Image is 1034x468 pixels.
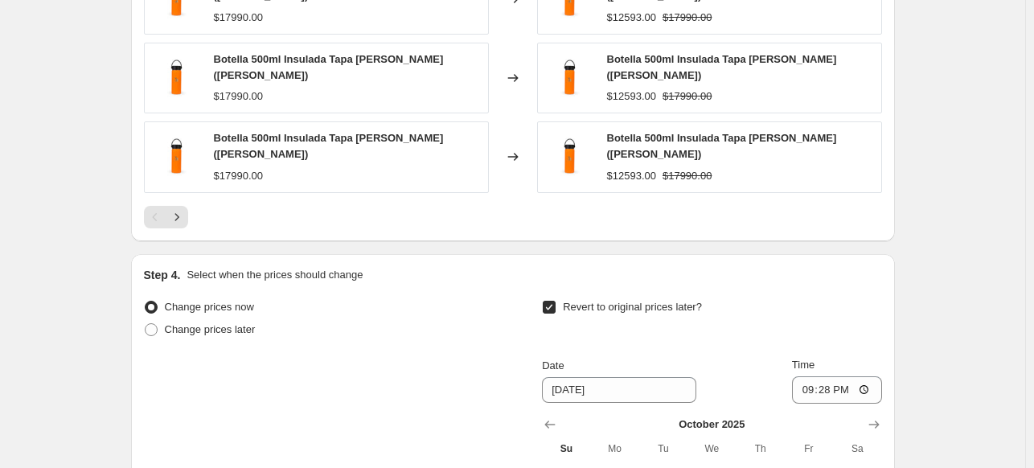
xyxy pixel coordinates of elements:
[165,323,256,335] span: Change prices later
[839,442,875,455] span: Sa
[214,168,263,184] div: $17990.00
[792,359,814,371] span: Time
[546,54,594,102] img: NaranjaTapaLisa1_80x.jpg
[165,301,254,313] span: Change prices now
[607,168,656,184] div: $12593.00
[539,413,561,436] button: Show previous month, September 2025
[639,436,687,462] th: Tuesday
[607,53,837,81] span: Botella 500ml Insulada Tapa [PERSON_NAME] ([PERSON_NAME])
[214,10,263,26] div: $17990.00
[687,436,736,462] th: Wednesday
[542,377,696,403] input: 10/5/2025
[166,206,188,228] button: Next
[546,133,594,181] img: NaranjaTapaLisa1_80x.jpg
[663,168,712,184] strike: $17990.00
[736,436,784,462] th: Thursday
[563,301,702,313] span: Revert to original prices later?
[742,442,778,455] span: Th
[548,442,584,455] span: Su
[214,132,444,160] span: Botella 500ml Insulada Tapa [PERSON_NAME] ([PERSON_NAME])
[214,88,263,105] div: $17990.00
[791,442,827,455] span: Fr
[785,436,833,462] th: Friday
[153,133,201,181] img: NaranjaTapaLisa1_80x.jpg
[597,442,633,455] span: Mo
[792,376,882,404] input: 12:00
[542,436,590,462] th: Sunday
[542,359,564,372] span: Date
[663,10,712,26] strike: $17990.00
[187,267,363,283] p: Select when the prices should change
[863,413,885,436] button: Show next month, November 2025
[646,442,681,455] span: Tu
[153,54,201,102] img: NaranjaTapaLisa1_80x.jpg
[694,442,729,455] span: We
[607,88,656,105] div: $12593.00
[144,206,188,228] nav: Pagination
[214,53,444,81] span: Botella 500ml Insulada Tapa [PERSON_NAME] ([PERSON_NAME])
[607,10,656,26] div: $12593.00
[833,436,881,462] th: Saturday
[591,436,639,462] th: Monday
[144,267,181,283] h2: Step 4.
[607,132,837,160] span: Botella 500ml Insulada Tapa [PERSON_NAME] ([PERSON_NAME])
[663,88,712,105] strike: $17990.00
